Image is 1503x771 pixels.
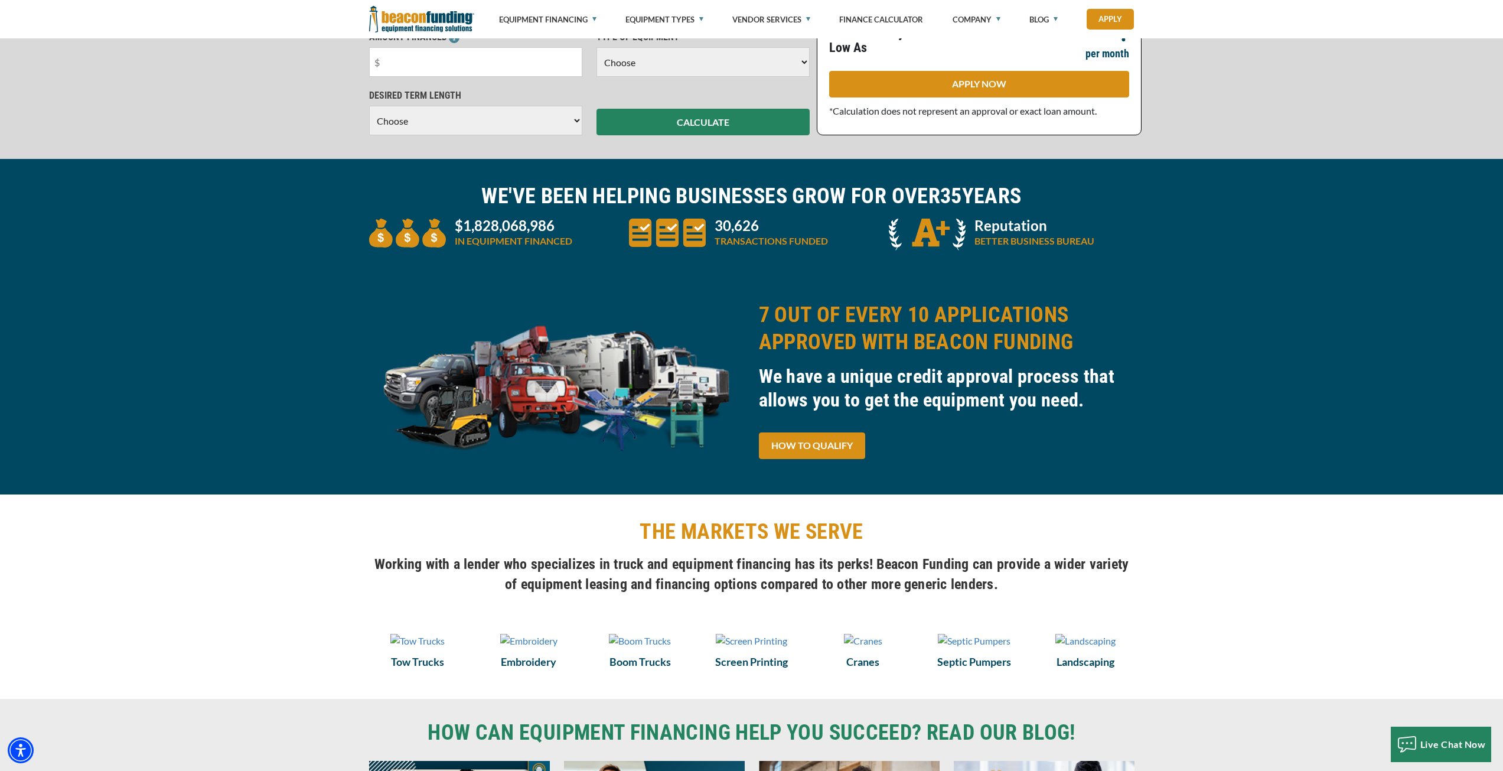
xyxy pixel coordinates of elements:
a: equipment collage [369,377,745,388]
p: 30,626 [715,219,828,233]
a: Cranes [814,654,912,669]
a: APPLY NOW [829,71,1129,97]
a: Tow Trucks [369,654,467,669]
a: Embroidery [480,654,578,669]
a: HOW CAN EQUIPMENT FINANCING HELP YOU SUCCEED? READ OUR BLOG! [369,723,1134,743]
a: Septic Pumpers [925,654,1023,669]
img: three document icons to convery large amount of transactions funded [629,219,706,247]
h4: Working with a lender who specializes in truck and equipment financing has its perks! Beacon Fund... [369,554,1134,594]
div: Accessibility Menu [8,737,34,763]
h2: 7 OUT OF EVERY 10 APPLICATIONS APPROVED WITH BEACON FUNDING [759,301,1134,356]
img: Embroidery [500,634,557,648]
a: Apply [1087,9,1134,30]
a: HOW TO QUALIFY [759,432,865,459]
a: Landscaping [1037,654,1134,669]
a: Septic Pumpers [925,633,1023,648]
a: Screen Printing [703,633,800,648]
a: Tow Trucks [369,633,467,648]
h3: We have a unique credit approval process that allows you to get the equipment you need. [759,365,1134,412]
p: DESIRED TERM LENGTH [369,89,582,103]
p: BETTER BUSINESS BUREAU [974,234,1094,248]
img: three money bags to convey large amount of equipment financed [369,219,446,248]
h2: THE MARKETS WE SERVE [369,518,1134,545]
img: Boom Trucks [609,634,671,648]
img: Septic Pumpers [938,634,1010,648]
p: per month [1085,47,1129,61]
p: ? [1119,27,1129,41]
p: Estimated Payments As Low As [829,27,972,55]
img: Screen Printing [716,634,787,648]
img: Cranes [844,634,882,648]
span: Live Chat Now [1420,739,1486,750]
p: Reputation [974,219,1094,233]
a: Landscaping [1037,633,1134,648]
a: Boom Trucks [592,654,689,669]
button: CALCULATE [596,109,810,135]
button: Live Chat Now [1391,727,1492,762]
span: 35 [940,184,962,209]
img: equipment collage [369,301,745,467]
h2: WE'VE BEEN HELPING BUSINESSES GROW FOR OVER YEARS [369,183,1134,210]
a: Embroidery [480,633,578,648]
a: Boom Trucks [592,633,689,648]
a: Cranes [814,633,912,648]
p: $1,828,068,986 [455,219,572,233]
p: IN EQUIPMENT FINANCED [455,234,572,248]
img: Tow Trucks [390,634,445,648]
input: $ [369,47,582,77]
img: Landscaping [1055,634,1116,648]
span: *Calculation does not represent an approval or exact loan amount. [829,105,1097,116]
a: Screen Printing [703,654,800,669]
img: A + icon [889,219,966,251]
p: TRANSACTIONS FUNDED [715,234,828,248]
